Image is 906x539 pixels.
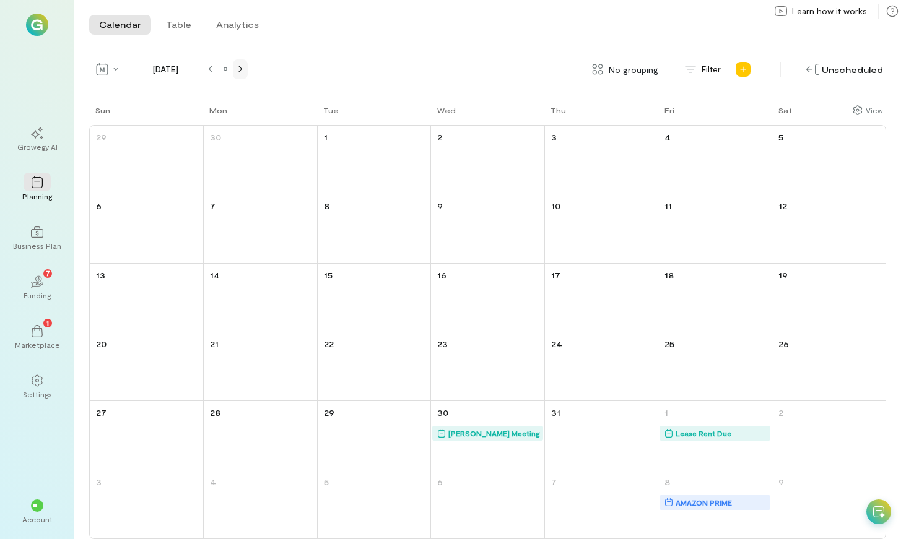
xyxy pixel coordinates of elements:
a: July 21, 2025 [207,335,221,353]
a: Monday [203,104,230,125]
td: July 8, 2025 [317,194,431,263]
a: Tuesday [317,104,341,125]
a: July 3, 2025 [549,128,559,146]
a: August 3, 2025 [94,473,104,491]
a: July 14, 2025 [207,266,222,284]
td: July 21, 2025 [204,332,318,400]
a: July 20, 2025 [94,335,109,353]
a: June 30, 2025 [207,128,224,146]
td: August 4, 2025 [204,470,318,538]
a: July 2, 2025 [435,128,445,146]
td: July 2, 2025 [431,126,545,194]
span: 7 [46,267,50,278]
a: July 26, 2025 [776,335,791,353]
a: July 10, 2025 [549,197,563,215]
a: July 13, 2025 [94,266,108,284]
a: Growegy AI [15,117,59,162]
a: Planning [15,166,59,211]
div: Add new program [733,59,753,79]
td: August 2, 2025 [772,401,886,470]
a: Thursday [544,104,568,125]
td: July 22, 2025 [317,332,431,400]
td: August 5, 2025 [317,470,431,538]
td: June 30, 2025 [204,126,318,194]
a: July 19, 2025 [776,266,790,284]
div: Marketplace [15,340,60,350]
td: July 10, 2025 [544,194,658,263]
div: Fri [664,105,674,115]
a: Friday [658,104,677,125]
a: August 1, 2025 [662,403,671,421]
td: August 6, 2025 [431,470,545,538]
td: July 24, 2025 [544,332,658,400]
td: July 23, 2025 [431,332,545,400]
a: July 5, 2025 [776,128,786,146]
td: July 29, 2025 [317,401,431,470]
a: July 15, 2025 [321,266,335,284]
a: July 11, 2025 [662,197,674,215]
div: Growegy AI [17,142,58,152]
td: July 17, 2025 [544,263,658,332]
td: July 27, 2025 [90,401,204,470]
td: July 1, 2025 [317,126,431,194]
td: July 19, 2025 [772,263,886,332]
a: Sunday [89,104,113,125]
a: July 27, 2025 [94,403,109,421]
div: Business Plan [13,241,61,251]
td: July 16, 2025 [431,263,545,332]
a: August 4, 2025 [207,473,219,491]
span: No grouping [609,63,658,76]
td: July 28, 2025 [204,401,318,470]
a: August 8, 2025 [662,473,673,491]
a: July 23, 2025 [435,335,450,353]
td: August 9, 2025 [772,470,886,538]
td: July 30, 2025 [431,401,545,470]
a: August 7, 2025 [549,473,559,491]
td: July 7, 2025 [204,194,318,263]
span: Filter [702,63,721,75]
a: July 9, 2025 [435,197,445,215]
a: July 18, 2025 [662,266,676,284]
td: July 20, 2025 [90,332,204,400]
td: August 8, 2025 [658,470,772,538]
a: July 7, 2025 [207,197,218,215]
a: June 29, 2025 [94,128,109,146]
a: July 24, 2025 [549,335,565,353]
div: Settings [23,389,52,399]
a: July 28, 2025 [207,403,223,421]
td: August 1, 2025 [658,401,772,470]
td: July 12, 2025 [772,194,886,263]
div: Account [22,514,53,524]
a: July 29, 2025 [321,403,337,421]
div: Sun [95,105,110,115]
td: July 11, 2025 [658,194,772,263]
div: Wed [437,105,456,115]
span: 1 [46,317,49,328]
a: July 22, 2025 [321,335,336,353]
button: Table [156,15,201,35]
td: July 14, 2025 [204,263,318,332]
td: July 5, 2025 [772,126,886,194]
div: Show columns [850,101,886,119]
a: Saturday [772,104,795,125]
div: AMAZON PRIME [676,496,732,509]
div: Planning [22,191,52,201]
td: July 18, 2025 [658,263,772,332]
a: July 25, 2025 [662,335,677,353]
td: August 3, 2025 [90,470,204,538]
a: August 6, 2025 [435,473,445,491]
td: July 3, 2025 [544,126,658,194]
a: July 1, 2025 [321,128,330,146]
a: July 4, 2025 [662,128,673,146]
td: June 29, 2025 [90,126,204,194]
div: [PERSON_NAME] Meeting [448,427,540,439]
div: Tue [323,105,339,115]
a: August 2, 2025 [776,403,786,421]
td: August 7, 2025 [544,470,658,538]
a: Wednesday [431,104,458,125]
a: July 6, 2025 [94,197,104,215]
a: Business Plan [15,216,59,261]
a: July 12, 2025 [776,197,790,215]
div: Sat [778,105,793,115]
div: Lease Rent Due [676,427,731,439]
